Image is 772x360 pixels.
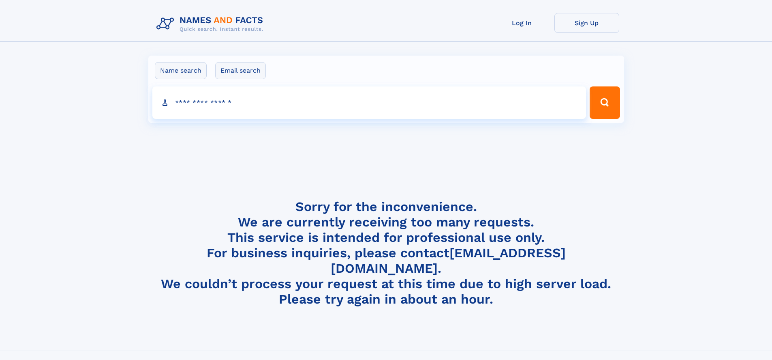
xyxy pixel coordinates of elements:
[331,245,566,276] a: [EMAIL_ADDRESS][DOMAIN_NAME]
[153,13,270,35] img: Logo Names and Facts
[490,13,554,33] a: Log In
[152,86,586,119] input: search input
[155,62,207,79] label: Name search
[554,13,619,33] a: Sign Up
[153,199,619,307] h4: Sorry for the inconvenience. We are currently receiving too many requests. This service is intend...
[590,86,620,119] button: Search Button
[215,62,266,79] label: Email search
